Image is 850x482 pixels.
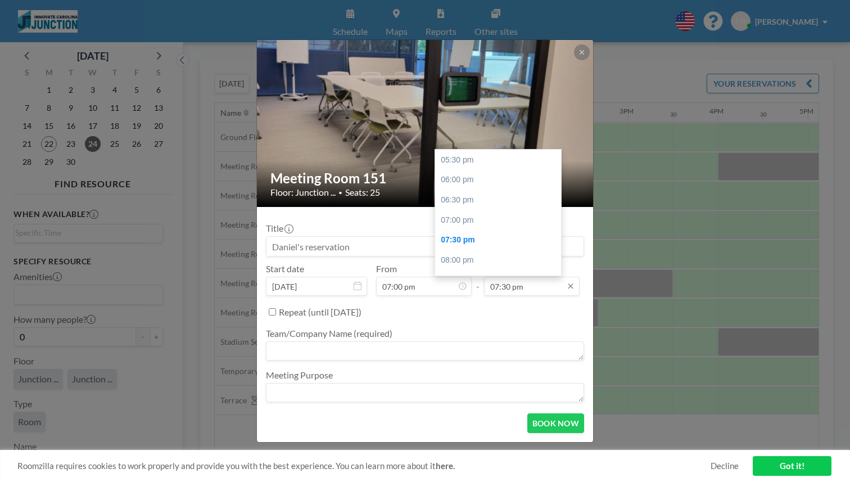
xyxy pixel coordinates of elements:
label: Title [266,223,292,234]
a: here. [436,461,455,471]
span: - [476,267,480,292]
button: BOOK NOW [527,413,584,433]
label: Meeting Purpose [266,370,333,381]
div: 07:30 pm [435,230,561,250]
label: Start date [266,263,304,274]
div: 06:30 pm [435,190,561,210]
span: Floor: Junction ... [270,187,336,198]
div: 05:30 pm [435,150,561,170]
div: 07:00 pm [435,210,561,231]
label: Repeat (until [DATE]) [279,307,361,318]
img: 537.jpg [257,39,594,208]
div: 06:00 pm [435,170,561,190]
div: 08:30 pm [435,270,561,290]
label: Team/Company Name (required) [266,328,392,339]
a: Got it! [753,456,831,476]
span: Roomzilla requires cookies to work properly and provide you with the best experience. You can lea... [17,461,711,471]
a: Decline [711,461,739,471]
label: From [376,263,397,274]
span: • [338,188,342,197]
span: Seats: 25 [345,187,380,198]
input: Daniel's reservation [266,237,584,256]
div: 08:00 pm [435,250,561,271]
h2: Meeting Room 151 [270,170,581,187]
